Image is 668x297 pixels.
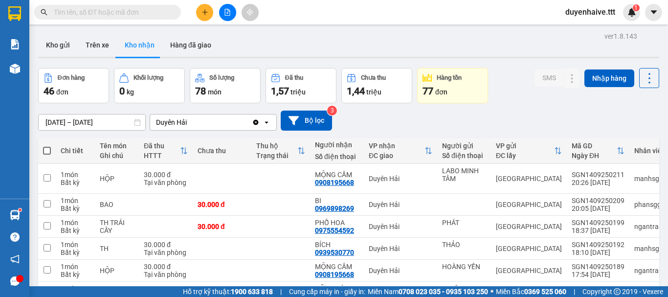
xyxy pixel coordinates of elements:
div: 1 món [61,219,90,227]
div: SGN1409250165 [572,285,624,293]
img: solution-icon [10,39,20,49]
div: 0969898269 [315,205,354,212]
div: HỘP [100,267,134,274]
div: HTTT [144,152,180,160]
span: 0 [119,85,125,97]
div: Bất kỳ [61,205,90,212]
div: Bất kỳ [61,271,90,278]
div: Khối lượng [134,74,163,81]
span: triệu [366,88,381,96]
div: Duyên Hải [369,201,432,208]
span: 1 [634,4,638,11]
div: 1 món [61,171,90,179]
div: HỮU TOÀN [315,285,359,293]
button: caret-down [645,4,662,21]
div: MỘNG CẦM [315,263,359,271]
div: VP gửi [496,142,554,150]
span: ⚪️ [490,290,493,294]
div: Duyên Hải [369,267,432,274]
div: SGN1409250192 [572,241,624,249]
button: Khối lượng0kg [114,68,185,103]
div: 20:26 [DATE] [572,179,624,186]
div: Người nhận [315,141,359,149]
strong: 0708 023 035 - 0935 103 250 [399,288,488,296]
span: search [41,9,47,16]
span: món [208,88,222,96]
span: Miền Bắc [496,286,566,297]
span: | [574,286,575,297]
img: warehouse-icon [10,210,20,220]
div: 17:54 [DATE] [572,271,624,278]
div: TH TRÁI CÂY [100,219,134,234]
div: Chưa thu [361,74,386,81]
span: Hỗ trợ kỹ thuật: [183,286,273,297]
button: SMS [534,69,564,87]
strong: 0369 525 060 [524,288,566,296]
input: Selected Duyên Hải. [188,117,189,127]
input: Select a date range. [39,114,145,130]
button: Nhập hàng [584,69,634,87]
img: warehouse-icon [10,64,20,74]
div: [GEOGRAPHIC_DATA] [496,201,562,208]
input: Tìm tên, số ĐT hoặc mã đơn [54,7,169,18]
div: BÍCH [315,241,359,249]
div: [GEOGRAPHIC_DATA] [496,267,562,274]
div: HOÀNG YẾN [442,263,486,271]
span: question-circle [10,232,20,242]
div: TUYẾT [442,285,486,293]
div: ĐC giao [369,152,424,160]
div: 30.000 đ [144,263,188,271]
span: caret-down [649,8,658,17]
div: 1 món [61,197,90,205]
div: 30.000 đ [198,201,246,208]
div: Đã thu [144,142,180,150]
span: Cung cấp máy in - giấy in: [289,286,365,297]
div: Tại văn phòng [144,249,188,256]
button: Trên xe [78,33,117,57]
div: ver 1.8.143 [604,31,637,42]
div: Ngày ĐH [572,152,617,160]
div: Bất kỳ [61,249,90,256]
img: logo-vxr [8,6,21,21]
span: 77 [423,85,433,97]
th: Toggle SortBy [491,138,567,164]
div: SGN1409250199 [572,219,624,227]
span: 1,57 [271,85,289,97]
div: SGN1409250211 [572,171,624,179]
div: Bất kỳ [61,227,90,234]
sup: 1 [633,4,640,11]
div: Hàng tồn [437,74,462,81]
button: Kho nhận [117,33,162,57]
div: Duyên Hải [369,245,432,252]
button: Số lượng78món [190,68,261,103]
div: Đã thu [285,74,303,81]
div: PHỐ HOA [315,219,359,227]
span: Miền Nam [368,286,488,297]
div: 1 món [61,241,90,249]
div: Chưa thu [198,147,246,155]
div: VP nhận [369,142,424,150]
span: 78 [195,85,206,97]
th: Toggle SortBy [251,138,310,164]
span: notification [10,254,20,264]
button: Hàng tồn77đơn [417,68,488,103]
div: MỘNG CẦM [315,171,359,179]
div: BAO [100,201,134,208]
div: SGN1409250189 [572,263,624,271]
span: kg [127,88,134,96]
span: file-add [224,9,231,16]
button: aim [242,4,259,21]
div: ĐC lấy [496,152,554,160]
span: aim [246,9,253,16]
th: Toggle SortBy [139,138,193,164]
span: | [280,286,282,297]
div: Đơn hàng [58,74,85,81]
span: đơn [435,88,447,96]
div: [GEOGRAPHIC_DATA] [496,223,562,230]
div: 30.000 đ [198,223,246,230]
div: 18:37 [DATE] [572,227,624,234]
div: Tại văn phòng [144,271,188,278]
span: message [10,276,20,286]
sup: 1 [19,208,22,211]
div: Ghi chú [100,152,134,160]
